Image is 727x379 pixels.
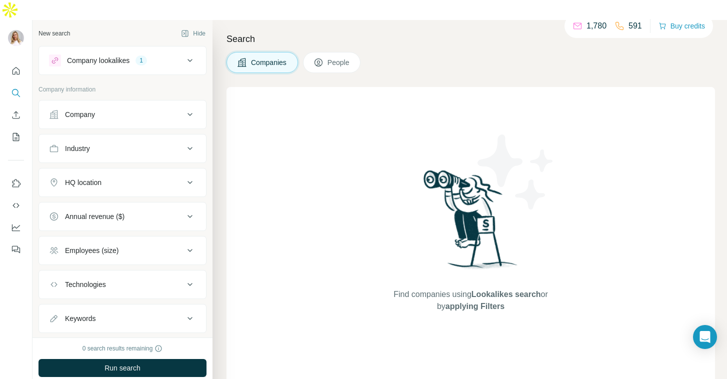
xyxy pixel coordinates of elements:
[65,211,124,221] div: Annual revenue ($)
[39,102,206,126] button: Company
[586,20,606,32] p: 1,780
[8,30,24,46] img: Avatar
[8,240,24,258] button: Feedback
[8,196,24,214] button: Use Surfe API
[419,167,523,279] img: Surfe Illustration - Woman searching with binoculars
[65,245,118,255] div: Employees (size)
[65,279,106,289] div: Technologies
[39,204,206,228] button: Annual revenue ($)
[39,170,206,194] button: HQ location
[327,57,350,67] span: People
[693,325,717,349] div: Open Intercom Messenger
[38,359,206,377] button: Run search
[135,56,147,65] div: 1
[8,106,24,124] button: Enrich CSV
[8,62,24,80] button: Quick start
[65,109,95,119] div: Company
[8,84,24,102] button: Search
[39,306,206,330] button: Keywords
[226,32,715,46] h4: Search
[471,290,541,298] span: Lookalikes search
[38,85,206,94] p: Company information
[8,218,24,236] button: Dashboard
[390,288,550,312] span: Find companies using or by
[65,143,90,153] div: Industry
[38,29,70,38] div: New search
[39,272,206,296] button: Technologies
[8,128,24,146] button: My lists
[65,177,101,187] div: HQ location
[471,127,561,217] img: Surfe Illustration - Stars
[104,363,140,373] span: Run search
[174,26,212,41] button: Hide
[39,136,206,160] button: Industry
[65,313,95,323] div: Keywords
[445,302,504,310] span: applying Filters
[251,57,287,67] span: Companies
[67,55,129,65] div: Company lookalikes
[628,20,642,32] p: 591
[39,238,206,262] button: Employees (size)
[82,344,163,353] div: 0 search results remaining
[658,19,705,33] button: Buy credits
[8,174,24,192] button: Use Surfe on LinkedIn
[39,48,206,72] button: Company lookalikes1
